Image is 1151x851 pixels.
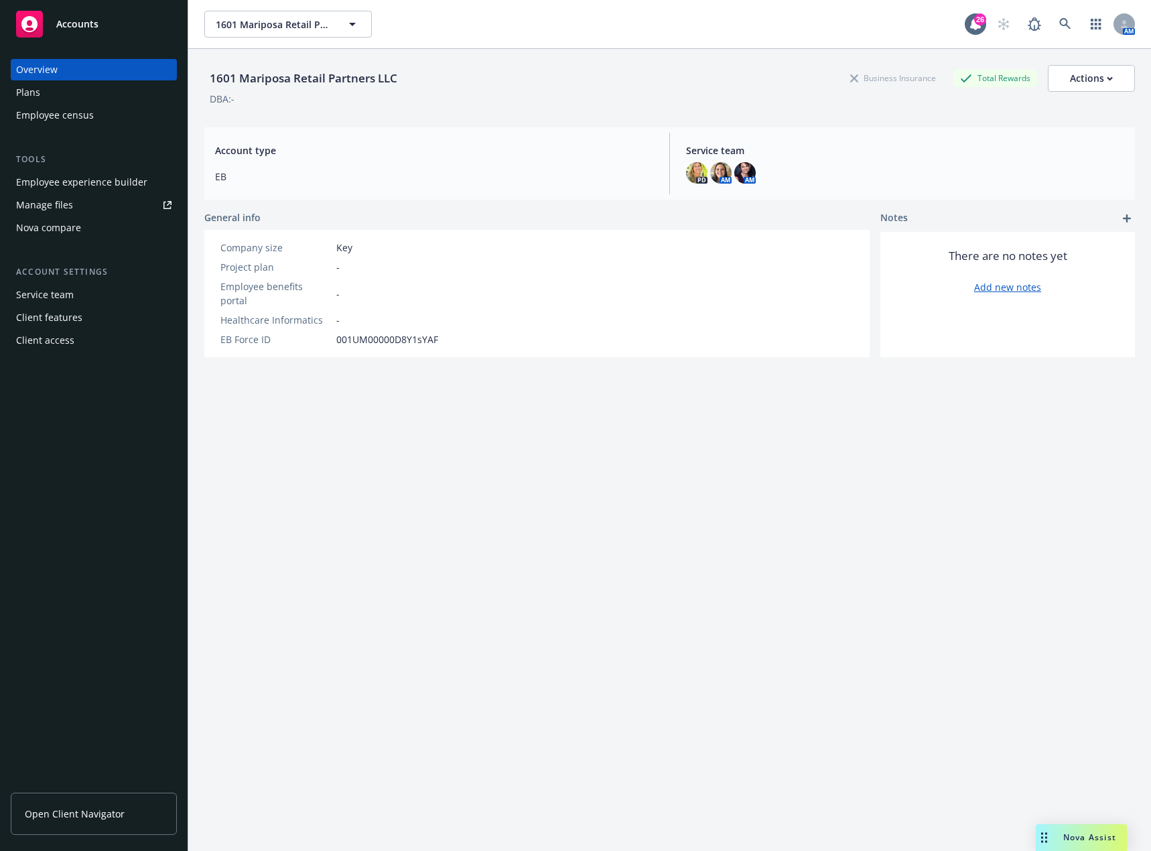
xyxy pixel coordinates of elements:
[220,332,331,346] div: EB Force ID
[11,217,177,239] a: Nova compare
[953,70,1037,86] div: Total Rewards
[1070,66,1113,91] div: Actions
[25,807,125,821] span: Open Client Navigator
[1083,11,1109,38] a: Switch app
[16,330,74,351] div: Client access
[880,210,908,226] span: Notes
[11,172,177,193] a: Employee experience builder
[216,17,332,31] span: 1601 Mariposa Retail Partners LLC
[11,105,177,126] a: Employee census
[56,19,98,29] span: Accounts
[11,284,177,306] a: Service team
[843,70,943,86] div: Business Insurance
[16,284,74,306] div: Service team
[16,59,58,80] div: Overview
[16,82,40,103] div: Plans
[220,279,331,308] div: Employee benefits portal
[1048,65,1135,92] button: Actions
[710,162,732,184] img: photo
[11,265,177,279] div: Account settings
[16,172,147,193] div: Employee experience builder
[11,307,177,328] a: Client features
[974,13,986,25] div: 26
[204,210,261,224] span: General info
[11,82,177,103] a: Plans
[1021,11,1048,38] a: Report a Bug
[16,217,81,239] div: Nova compare
[16,105,94,126] div: Employee census
[336,287,340,301] span: -
[990,11,1017,38] a: Start snowing
[686,143,1124,157] span: Service team
[336,241,352,255] span: Key
[949,248,1067,264] span: There are no notes yet
[204,11,372,38] button: 1601 Mariposa Retail Partners LLC
[11,5,177,43] a: Accounts
[974,280,1041,294] a: Add new notes
[11,59,177,80] a: Overview
[336,313,340,327] span: -
[220,260,331,274] div: Project plan
[11,194,177,216] a: Manage files
[16,194,73,216] div: Manage files
[11,153,177,166] div: Tools
[686,162,707,184] img: photo
[1036,824,1053,851] div: Drag to move
[336,260,340,274] span: -
[1052,11,1079,38] a: Search
[220,313,331,327] div: Healthcare Informatics
[215,143,653,157] span: Account type
[204,70,403,87] div: 1601 Mariposa Retail Partners LLC
[1119,210,1135,226] a: add
[210,92,234,106] div: DBA: -
[16,307,82,328] div: Client features
[734,162,756,184] img: photo
[1036,824,1127,851] button: Nova Assist
[220,241,331,255] div: Company size
[11,330,177,351] a: Client access
[336,332,438,346] span: 001UM00000D8Y1sYAF
[1063,832,1116,843] span: Nova Assist
[215,170,653,184] span: EB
